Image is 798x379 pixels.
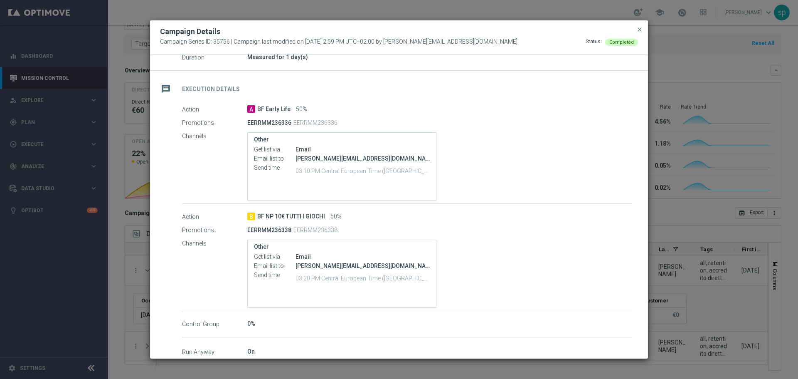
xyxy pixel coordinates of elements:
[182,240,247,247] label: Channels
[182,54,247,61] label: Duration
[254,136,430,143] label: Other
[247,53,632,61] div: Measured for 1 day(s)
[296,166,430,175] p: 03:10 PM Central European Time ([GEOGRAPHIC_DATA]) (UTC +02:00)
[254,164,296,172] label: Send time
[247,347,632,356] div: On
[160,27,220,37] h2: Campaign Details
[257,213,325,220] span: BF NP 10€ TUTTI I GIOCHI
[586,38,602,46] div: Status:
[254,272,296,279] label: Send time
[182,320,247,328] label: Control Group
[247,320,632,328] div: 0%
[296,106,307,113] span: 50%
[330,213,342,220] span: 50%
[247,226,291,234] p: EERRMM236338
[254,253,296,261] label: Get list via
[247,119,291,126] p: EERRMM236336
[182,348,247,356] label: Run Anyway
[636,26,643,33] span: close
[296,154,430,163] div: [PERSON_NAME][EMAIL_ADDRESS][DOMAIN_NAME]
[254,243,430,250] label: Other
[296,262,430,270] div: [PERSON_NAME][EMAIL_ADDRESS][DOMAIN_NAME]
[605,38,638,45] colored-tag: Completed
[182,226,247,234] label: Promotions
[160,38,517,46] span: Campaign Series ID: 35756 | Campaign last modified on [DATE] 2:59 PM UTC+02:00 by [PERSON_NAME][E...
[247,213,255,220] span: B
[182,85,240,93] h2: Execution Details
[247,105,255,113] span: A
[293,119,337,126] p: EERRMM236336
[254,155,296,163] label: Email list to
[254,263,296,270] label: Email list to
[296,145,430,154] div: Email
[254,146,296,154] label: Get list via
[296,274,430,282] p: 03:20 PM Central European Time ([GEOGRAPHIC_DATA]) (UTC +02:00)
[293,226,337,234] p: EERRMM236338
[182,132,247,140] label: Channels
[609,40,634,45] span: Completed
[182,119,247,126] label: Promotions
[182,106,247,113] label: Action
[296,253,430,261] div: Email
[158,82,173,97] i: message
[257,106,291,113] span: BF Early Life
[182,213,247,220] label: Action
